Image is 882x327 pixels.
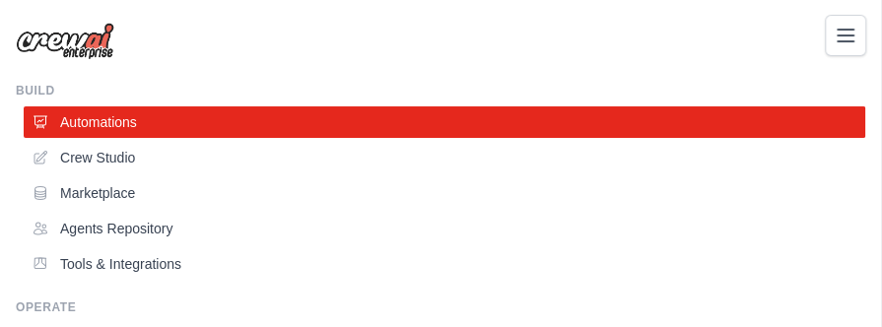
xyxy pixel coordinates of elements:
a: Crew Studio [24,142,865,173]
div: Build [16,83,865,98]
iframe: Chat Widget [783,232,882,327]
a: Automations [24,106,865,138]
div: Operate [16,299,865,315]
a: Agents Repository [24,213,865,244]
a: Marketplace [24,177,865,209]
img: Logo [16,23,114,60]
a: Tools & Integrations [24,248,865,280]
button: Toggle navigation [825,15,866,56]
